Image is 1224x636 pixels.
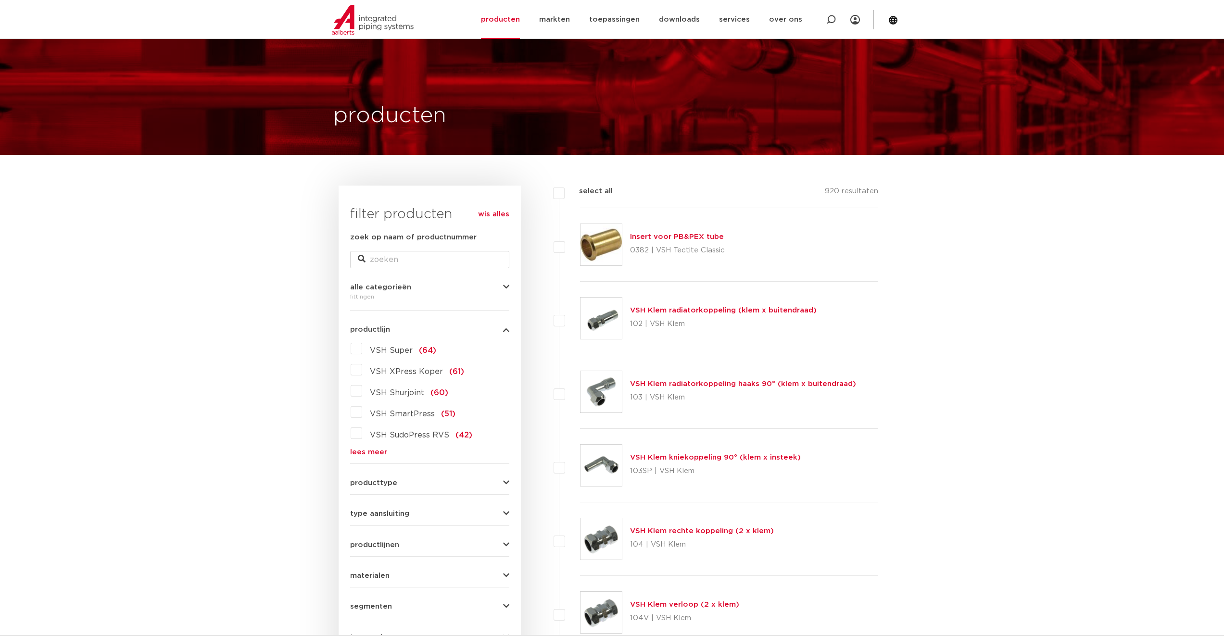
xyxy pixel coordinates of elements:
p: 103SP | VSH Klem [630,463,801,479]
p: 104 | VSH Klem [630,537,774,552]
span: VSH Shurjoint [370,389,424,397]
span: (64) [419,347,436,354]
button: alle categorieën [350,284,509,291]
span: segmenten [350,603,392,610]
span: productlijn [350,326,390,333]
h1: producten [333,100,446,131]
img: Thumbnail for VSH Klem radiatorkoppeling (klem x buitendraad) [580,298,622,339]
button: productlijnen [350,541,509,549]
span: (51) [441,410,455,418]
img: Thumbnail for Insert voor PB&PEX tube [580,224,622,265]
span: (60) [430,389,448,397]
img: Thumbnail for VSH Klem kniekoppeling 90° (klem x insteek) [580,445,622,486]
span: alle categorieën [350,284,411,291]
div: fittingen [350,291,509,302]
a: lees meer [350,449,509,456]
span: materialen [350,572,390,579]
img: Thumbnail for VSH Klem verloop (2 x klem) [580,592,622,633]
img: Thumbnail for VSH Klem rechte koppeling (2 x klem) [580,518,622,560]
button: materialen [350,572,509,579]
span: VSH Super [370,347,413,354]
button: segmenten [350,603,509,610]
span: type aansluiting [350,510,409,517]
p: 0382 | VSH Tectite Classic [630,243,725,258]
button: productlijn [350,326,509,333]
label: select all [565,186,613,197]
span: (42) [455,431,472,439]
a: VSH Klem radiatorkoppeling (klem x buitendraad) [630,307,817,314]
p: 104V | VSH Klem [630,611,739,626]
a: VSH Klem radiatorkoppeling haaks 90° (klem x buitendraad) [630,380,856,387]
a: wis alles [478,209,509,220]
span: (61) [449,368,464,375]
p: 103 | VSH Klem [630,390,856,405]
span: VSH XPress Koper [370,368,443,375]
label: zoek op naam of productnummer [350,232,477,243]
span: productlijnen [350,541,399,549]
a: VSH Klem verloop (2 x klem) [630,601,739,608]
a: VSH Klem kniekoppeling 90° (klem x insteek) [630,454,801,461]
button: type aansluiting [350,510,509,517]
span: VSH SmartPress [370,410,435,418]
p: 102 | VSH Klem [630,316,817,332]
img: Thumbnail for VSH Klem radiatorkoppeling haaks 90° (klem x buitendraad) [580,371,622,412]
h3: filter producten [350,205,509,224]
button: producttype [350,479,509,486]
span: producttype [350,479,397,486]
span: VSH SudoPress RVS [370,431,449,439]
a: Insert voor PB&PEX tube [630,233,724,240]
p: 920 resultaten [825,186,878,200]
input: zoeken [350,251,509,268]
a: VSH Klem rechte koppeling (2 x klem) [630,527,774,535]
